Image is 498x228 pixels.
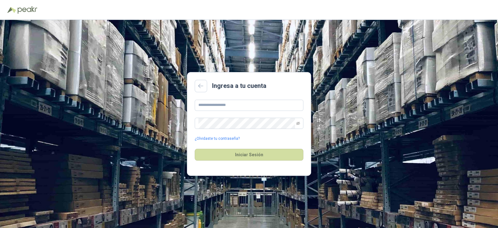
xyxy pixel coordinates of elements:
span: eye-invisible [296,121,300,125]
button: Iniciar Sesión [195,149,303,161]
img: Peakr [17,6,37,14]
a: ¿Olvidaste tu contraseña? [195,136,240,142]
img: Logo [7,7,16,13]
h2: Ingresa a tu cuenta [212,81,266,91]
